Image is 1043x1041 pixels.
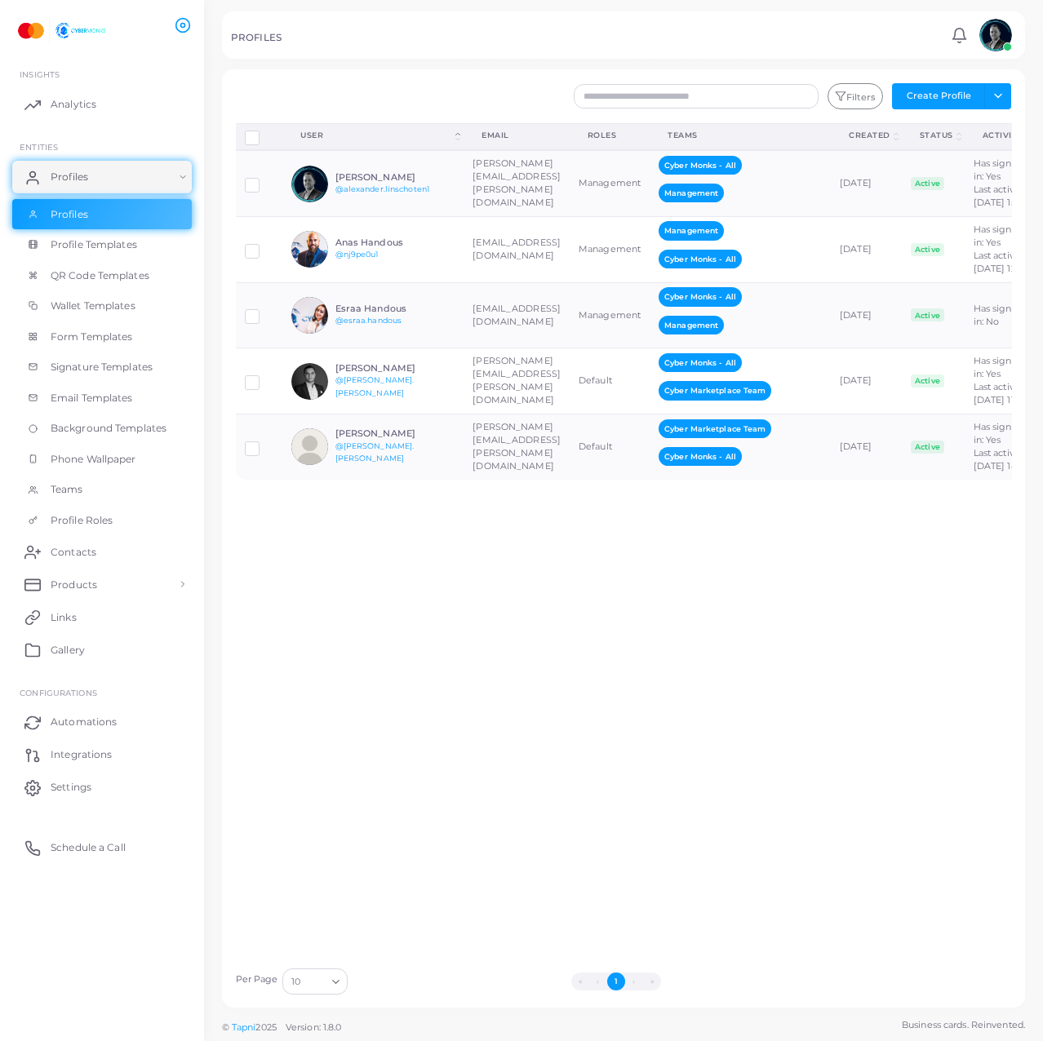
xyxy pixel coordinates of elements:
[911,374,945,388] span: Active
[570,282,650,348] td: Management
[51,330,133,344] span: Form Templates
[974,381,1027,405] span: Last activity: [DATE] 11:51
[51,207,88,222] span: Profiles
[335,441,415,463] a: @[PERSON_NAME].[PERSON_NAME]
[236,973,278,986] label: Per Page
[282,968,348,994] div: Search for option
[352,972,879,990] ul: Pagination
[12,831,192,864] a: Schedule a Call
[335,428,455,439] h6: [PERSON_NAME]
[20,69,60,79] span: INSIGHTS
[51,578,97,592] span: Products
[335,172,455,183] h6: [PERSON_NAME]
[51,268,149,283] span: QR Code Templates
[828,83,883,109] button: Filters
[12,706,192,738] a: Automations
[659,287,742,306] span: Cyber Monks - All
[15,16,105,46] img: logo
[222,1021,341,1034] span: ©
[12,290,192,321] a: Wallet Templates
[892,83,985,109] button: Create Profile
[335,250,379,259] a: @nj9pe0u1
[291,297,328,334] img: avatar
[464,348,570,414] td: [PERSON_NAME][EMAIL_ADDRESS][PERSON_NAME][DOMAIN_NAME]
[231,32,282,43] h5: PROFILES
[974,355,1023,379] span: Has signed in: Yes
[51,170,88,184] span: Profiles
[51,715,117,729] span: Automations
[911,243,945,256] span: Active
[51,360,153,374] span: Signature Templates
[291,231,328,268] img: avatar
[51,643,85,658] span: Gallery
[291,428,328,465] img: avatar
[51,610,77,625] span: Links
[659,156,742,175] span: Cyber Monks - All
[232,1021,256,1033] a: Tapni
[659,184,724,202] span: Management
[902,1018,1025,1032] span: Business cards. Reinvented.
[302,972,326,990] input: Search for option
[849,130,890,141] div: Created
[659,381,771,400] span: Cyber Marketplace Team
[12,88,192,121] a: Analytics
[51,452,136,467] span: Phone Wallpaper
[974,447,1027,472] span: Last activity: [DATE] 14:15
[12,161,192,193] a: Profiles
[831,150,902,216] td: [DATE]
[974,250,1029,274] span: Last activity: [DATE] 12:48
[659,419,771,438] span: Cyber Marketplace Team
[286,1021,342,1033] span: Version: 1.8.0
[51,780,91,795] span: Settings
[255,1021,276,1034] span: 2025
[974,421,1023,445] span: Has signed in: Yes
[570,216,650,282] td: Management
[12,321,192,352] a: Form Templates
[51,97,96,112] span: Analytics
[335,363,455,374] h6: [PERSON_NAME]
[12,771,192,804] a: Settings
[911,441,945,454] span: Active
[464,216,570,282] td: [EMAIL_ADDRESS][DOMAIN_NAME]
[12,260,192,291] a: QR Code Templates
[588,130,632,141] div: Roles
[979,19,1012,51] img: avatar
[335,184,429,193] a: @alexander.linschoten1
[20,688,97,698] span: Configurations
[291,973,300,990] span: 10
[974,303,1023,327] span: Has signed in: No
[920,130,953,141] div: Status
[335,375,415,397] a: @[PERSON_NAME].[PERSON_NAME]
[659,250,742,268] span: Cyber Monks - All
[12,633,192,666] a: Gallery
[12,535,192,568] a: Contacts
[659,316,724,334] span: Management
[983,130,1023,141] div: activity
[51,545,96,560] span: Contacts
[911,308,945,321] span: Active
[668,130,813,141] div: Teams
[51,747,112,762] span: Integrations
[12,444,192,475] a: Phone Wallpaper
[12,474,192,505] a: Teams
[659,353,742,372] span: Cyber Monks - All
[482,130,552,141] div: Email
[974,19,1016,51] a: avatar
[12,413,192,444] a: Background Templates
[335,303,455,314] h6: Esraa Handous
[831,282,902,348] td: [DATE]
[300,130,452,141] div: User
[51,421,166,436] span: Background Templates
[659,447,742,466] span: Cyber Monks - All
[335,237,455,248] h6: Anas Handous
[831,348,902,414] td: [DATE]
[12,383,192,414] a: Email Templates
[570,150,650,216] td: Management
[51,237,137,252] span: Profile Templates
[12,568,192,600] a: Products
[12,199,192,230] a: Profiles
[51,840,126,855] span: Schedule a Call
[607,972,625,990] button: Go to page 1
[974,224,1023,248] span: Has signed in: Yes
